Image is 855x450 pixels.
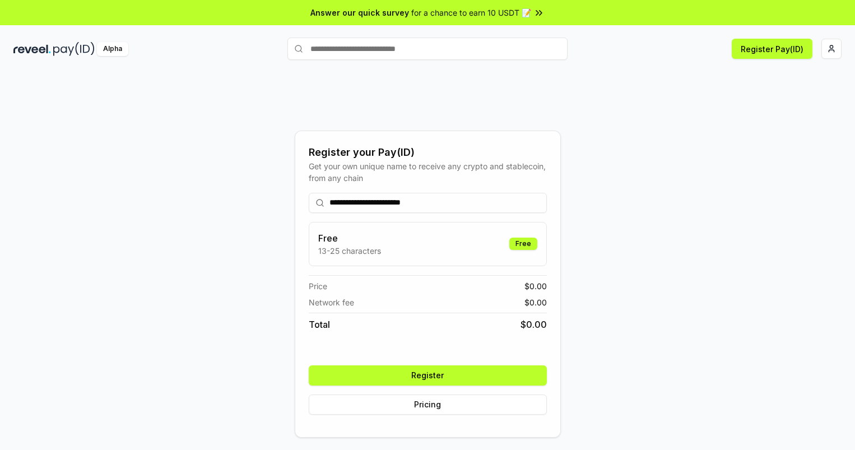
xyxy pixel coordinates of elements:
[309,145,547,160] div: Register your Pay(ID)
[318,245,381,257] p: 13-25 characters
[509,238,537,250] div: Free
[309,296,354,308] span: Network fee
[97,42,128,56] div: Alpha
[411,7,531,18] span: for a chance to earn 10 USDT 📝
[309,395,547,415] button: Pricing
[309,280,327,292] span: Price
[524,296,547,308] span: $ 0.00
[732,39,812,59] button: Register Pay(ID)
[318,231,381,245] h3: Free
[53,42,95,56] img: pay_id
[309,365,547,386] button: Register
[13,42,51,56] img: reveel_dark
[309,318,330,331] span: Total
[310,7,409,18] span: Answer our quick survey
[521,318,547,331] span: $ 0.00
[524,280,547,292] span: $ 0.00
[309,160,547,184] div: Get your own unique name to receive any crypto and stablecoin, from any chain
